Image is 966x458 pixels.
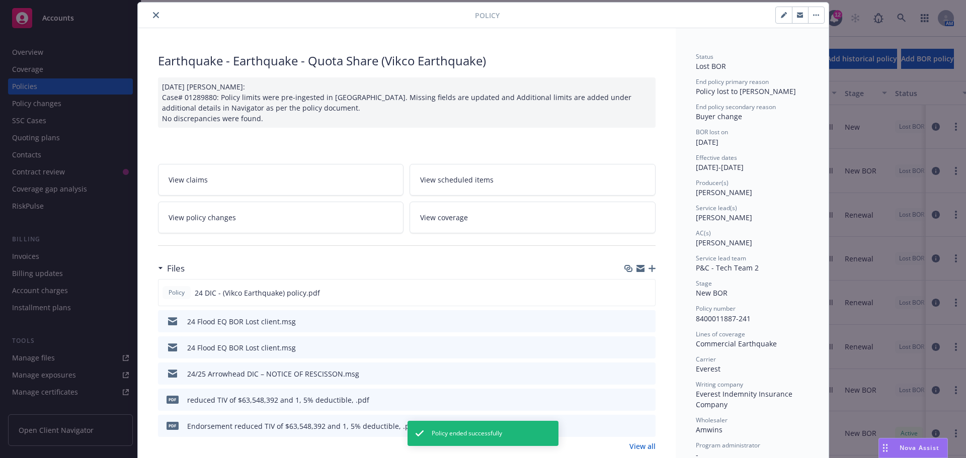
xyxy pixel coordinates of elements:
[195,288,320,298] span: 24 DIC - (Vikco Earthquake) policy.pdf
[696,77,769,86] span: End policy primary reason
[696,330,745,338] span: Lines of coverage
[696,441,760,449] span: Program administrator
[187,421,417,431] div: Endorsement reduced TIV of $63,548,392 and 1, 5% deductible, .pdf
[642,288,651,298] button: preview file
[696,86,796,96] span: Policy lost to [PERSON_NAME]
[626,395,634,405] button: download file
[642,421,652,431] button: preview file
[626,288,634,298] button: download file
[167,262,185,275] h3: Files
[167,288,187,297] span: Policy
[696,339,777,348] span: Commercial Earthquake
[167,422,179,429] span: pdf
[696,314,751,323] span: 8400011887-241
[696,254,746,262] span: Service lead team
[696,355,716,363] span: Carrier
[642,395,652,405] button: preview file
[475,10,500,21] span: Policy
[187,342,296,353] div: 24 Flood EQ BOR Lost client.msg
[696,364,720,374] span: Everest
[187,395,369,405] div: reduced TIV of $63,548,392 and 1, 5% deductible, .pdf
[158,52,656,69] div: Earthquake - Earthquake - Quota Share (Vikco Earthquake)
[169,212,236,223] span: View policy changes
[696,188,752,197] span: [PERSON_NAME]
[187,369,359,379] div: 24/25 Arrowhead DIC – NOTICE OF RESCISSON.msg
[696,304,736,313] span: Policy number
[878,438,948,458] button: Nova Assist
[696,153,737,162] span: Effective dates
[158,164,404,196] a: View claims
[696,229,711,237] span: AC(s)
[150,9,162,21] button: close
[696,103,776,111] span: End policy secondary reason
[696,153,809,172] div: [DATE] - [DATE]
[169,174,208,185] span: View claims
[158,262,185,275] div: Files
[158,77,656,128] div: [DATE] [PERSON_NAME]: Case# 01289880: Policy limits were pre-ingested in [GEOGRAPHIC_DATA]. Missi...
[420,212,468,223] span: View coverage
[696,213,752,222] span: [PERSON_NAME]
[158,202,404,233] a: View policy changes
[629,441,656,451] a: View all
[696,128,728,136] span: BOR lost on
[642,369,652,379] button: preview file
[696,178,729,187] span: Producer(s)
[410,202,656,233] a: View coverage
[626,421,634,431] button: download file
[696,425,722,434] span: Amwins
[432,429,502,438] span: Policy ended successfully
[626,316,634,327] button: download file
[626,369,634,379] button: download file
[696,380,743,389] span: Writing company
[696,137,718,147] span: [DATE]
[696,279,712,288] span: Stage
[696,416,728,424] span: Wholesaler
[879,438,892,457] div: Drag to move
[696,52,713,61] span: Status
[696,389,794,409] span: Everest Indemnity Insurance Company
[420,174,494,185] span: View scheduled items
[696,238,752,247] span: [PERSON_NAME]
[642,342,652,353] button: preview file
[696,288,728,298] span: New BOR
[696,263,759,272] span: P&C - Tech Team 2
[167,396,179,403] span: pdf
[187,316,296,327] div: 24 Flood EQ BOR Lost client.msg
[696,112,742,121] span: Buyer change
[696,61,726,71] span: Lost BOR
[626,342,634,353] button: download file
[410,164,656,196] a: View scheduled items
[696,204,737,212] span: Service lead(s)
[642,316,652,327] button: preview file
[900,443,939,452] span: Nova Assist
